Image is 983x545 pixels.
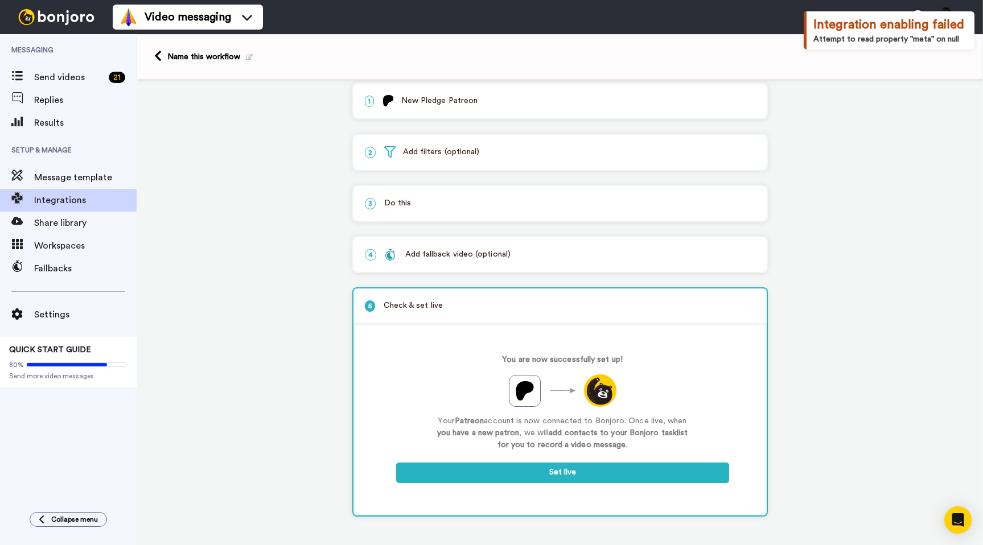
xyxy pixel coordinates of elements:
[384,146,396,158] img: filter.svg
[365,146,755,158] p: Add filters (optional)
[365,147,376,158] span: 2
[365,249,376,261] span: 4
[120,8,138,26] img: vm-color.svg
[34,216,137,230] span: Share library
[352,134,768,171] div: 2Add filters (optional)
[30,512,107,527] button: Collapse menu
[549,388,575,394] img: ArrowLong.svg
[497,429,688,449] strong: add contacts to your Bonjoro tasklist for you to record a video message
[385,249,511,261] div: Add fallback video (optional)
[502,354,623,366] p: You are now successfully set up!
[365,300,755,312] p: Check & set live
[167,51,253,63] div: Name this workflow
[109,72,125,83] div: 21
[34,262,137,275] span: Fallbacks
[365,198,376,209] span: 3
[515,381,534,401] img: logo_patreon.svg
[352,82,768,119] div: 1New Pledge Patreon
[34,171,137,184] span: Message template
[34,308,137,321] span: Settings
[34,116,137,130] span: Results
[584,374,616,407] img: logo_round_yellow.svg
[813,16,968,34] div: Integration enabling failed
[14,9,99,25] img: bj-logo-header-white.svg
[455,417,484,425] strong: Patreon
[431,415,693,451] p: Your account is now connected to Bonjoro. Once live, when , we will .
[51,515,98,524] span: Collapse menu
[9,371,127,381] span: Send more video messages
[437,429,520,437] strong: you have a new patron
[396,463,729,483] button: Set live
[9,360,24,369] span: 80%
[145,9,231,25] span: Video messaging
[9,346,91,354] span: QUICK START GUIDE
[352,236,768,273] div: 4Add fallback video (optional)
[34,93,137,107] span: Replies
[34,239,137,253] span: Workspaces
[365,96,374,107] span: 1
[34,71,104,84] span: Send videos
[813,34,968,45] div: Attempt to read property "meta" on null
[34,193,137,207] span: Integrations
[352,185,768,222] div: 3Do this
[365,197,755,209] p: Do this
[365,300,375,312] span: 5
[365,95,755,107] p: New Pledge Patreon
[944,506,972,534] div: Open Intercom Messenger
[382,95,394,106] img: logo_patreon.svg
